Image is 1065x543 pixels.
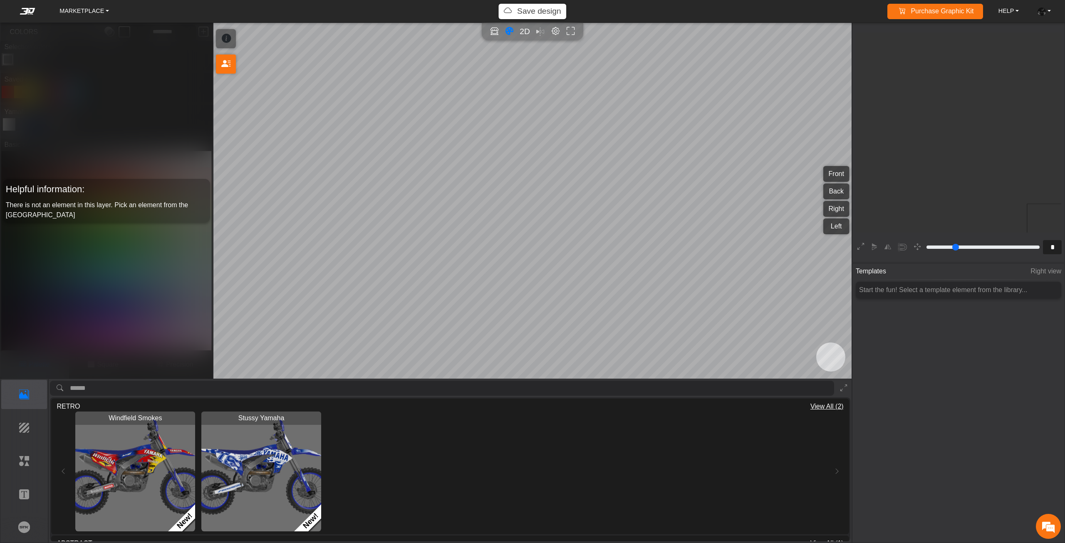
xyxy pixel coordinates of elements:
[70,381,834,396] input: search asset
[859,286,1027,293] span: Start the fun! Select a template element from the library...
[823,183,850,199] button: Back
[995,4,1022,19] a: HELP
[823,218,850,234] button: Left
[75,412,195,531] img: Windfield Smokes undefined
[503,26,515,38] button: Color tool
[823,166,850,182] button: Front
[6,201,188,218] span: There is not an element in this layer. Pick an element from the [GEOGRAPHIC_DATA]
[201,412,321,531] img: Stussy Yamaha undefined
[810,402,844,412] span: View All (2)
[107,413,163,423] span: Windfield Smokes
[520,27,530,36] span: 2D
[856,264,886,279] span: Templates
[488,26,500,38] button: Open in Showroom
[168,504,202,538] a: New!
[237,413,286,423] span: Stussy Yamaha
[823,201,850,217] button: Right
[75,412,195,531] div: View Windfield Smokes
[56,4,112,19] a: MARKETPLACE
[911,241,924,254] button: Pan
[837,381,850,396] button: Expand Library
[201,412,321,531] div: View Stussy Yamaha
[854,241,867,254] button: Expand 2D editor
[550,26,562,38] button: Editor settings
[6,182,207,197] h5: Helpful information:
[498,4,566,19] button: Save design
[517,5,561,17] p: Unsaved file
[894,4,977,19] a: Purchase Graphic Kit
[1030,264,1061,279] span: Right view
[294,504,328,538] a: New!
[57,402,80,412] span: RETRO
[565,26,577,38] button: Full screen
[519,26,531,38] button: 2D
